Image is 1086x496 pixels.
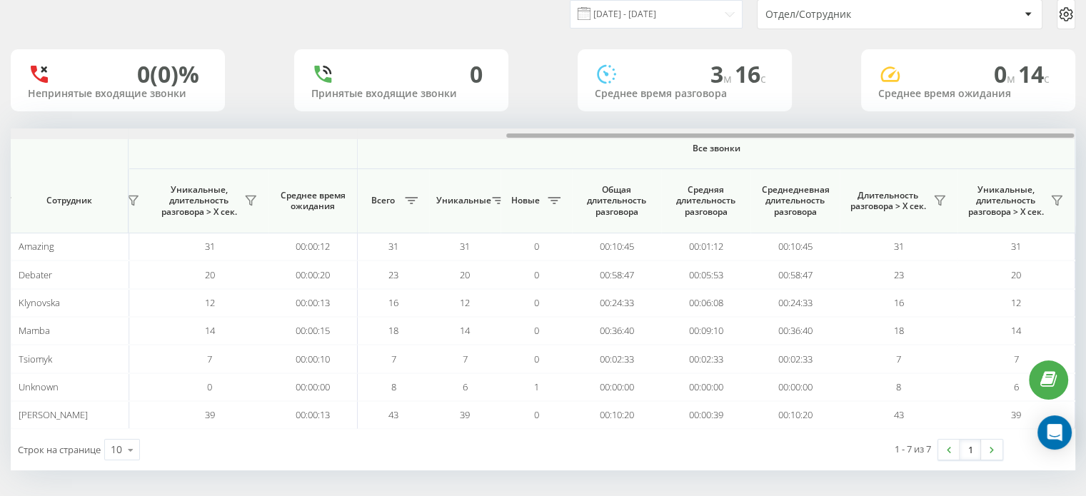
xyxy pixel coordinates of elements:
span: Все звонки [400,143,1032,154]
span: 16 [735,59,766,89]
div: Open Intercom Messenger [1037,415,1072,450]
span: 7 [1014,353,1019,365]
span: Tsiomyk [19,353,52,365]
span: 39 [460,408,470,421]
span: 14 [1018,59,1050,89]
span: Всего [365,195,401,206]
td: 00:00:10 [268,345,358,373]
div: 0 [470,61,483,88]
span: 6 [1014,380,1019,393]
span: 31 [205,240,215,253]
span: Строк на странице [18,443,101,456]
td: 00:00:00 [268,373,358,401]
span: 0 [994,59,1018,89]
span: Уникальные, длительность разговора > Х сек. [158,184,240,218]
span: 43 [894,408,904,421]
span: 31 [894,240,904,253]
span: Длительность разговора > Х сек. [847,190,929,212]
span: 23 [388,268,398,281]
td: 00:10:45 [750,233,840,260]
span: 20 [460,268,470,281]
span: 7 [391,353,396,365]
td: 00:10:20 [750,401,840,429]
span: Новые [508,195,543,206]
span: 12 [1011,296,1021,309]
span: 31 [1011,240,1021,253]
span: Среднедневная длительность разговора [761,184,829,218]
div: 10 [111,442,122,457]
td: 00:01:12 [661,233,750,260]
span: [PERSON_NAME] [19,408,88,421]
div: Среднее время ожидания [878,88,1058,100]
span: 14 [460,324,470,337]
td: 00:00:12 [268,233,358,260]
span: 0 [534,408,539,421]
td: 00:02:33 [572,345,661,373]
td: 00:00:00 [572,373,661,401]
span: 0 [534,296,539,309]
td: 00:00:39 [661,401,750,429]
td: 00:00:20 [268,260,358,288]
span: 20 [1011,268,1021,281]
span: Mamba [19,324,50,337]
span: Сотрудник [23,195,116,206]
td: 00:58:47 [750,260,840,288]
span: 18 [894,324,904,337]
span: Уникальные, длительность разговора > Х сек. [965,184,1046,218]
td: 00:00:13 [268,289,358,317]
span: 0 [207,380,212,393]
span: 0 [534,353,539,365]
span: 0 [534,268,539,281]
span: 1 [534,380,539,393]
span: 8 [391,380,396,393]
td: 00:00:13 [268,401,358,429]
td: 00:06:08 [661,289,750,317]
span: 16 [388,296,398,309]
span: 14 [205,324,215,337]
span: 31 [460,240,470,253]
span: Среднее время ожидания [279,190,346,212]
span: Debater [19,268,52,281]
td: 00:00:15 [268,317,358,345]
div: Среднее время разговора [595,88,775,100]
span: 0 [534,324,539,337]
span: 7 [896,353,901,365]
a: 1 [960,440,981,460]
span: c [1044,71,1050,86]
td: 00:10:20 [572,401,661,429]
div: 0 (0)% [137,61,199,88]
td: 00:36:40 [750,317,840,345]
span: 12 [205,296,215,309]
div: Непринятые входящие звонки [28,88,208,100]
span: Средняя длительность разговора [672,184,740,218]
span: 20 [205,268,215,281]
td: 00:24:33 [572,289,661,317]
td: 00:58:47 [572,260,661,288]
div: Принятые входящие звонки [311,88,491,100]
span: 39 [205,408,215,421]
span: 23 [894,268,904,281]
div: Отдел/Сотрудник [765,9,936,21]
td: 00:02:33 [750,345,840,373]
span: 3 [710,59,735,89]
td: 00:05:53 [661,260,750,288]
span: 0 [534,240,539,253]
span: Klynovska [19,296,60,309]
span: 14 [1011,324,1021,337]
span: 43 [388,408,398,421]
td: 00:00:00 [750,373,840,401]
td: 00:00:00 [661,373,750,401]
span: Уникальные [436,195,488,206]
span: Общая длительность разговора [583,184,650,218]
td: 00:24:33 [750,289,840,317]
div: 1 - 7 из 7 [895,442,931,456]
span: c [760,71,766,86]
span: 8 [896,380,901,393]
span: Unknown [19,380,59,393]
td: 00:10:45 [572,233,661,260]
span: м [1007,71,1018,86]
span: 6 [463,380,468,393]
span: Amazing [19,240,54,253]
span: м [723,71,735,86]
td: 00:36:40 [572,317,661,345]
